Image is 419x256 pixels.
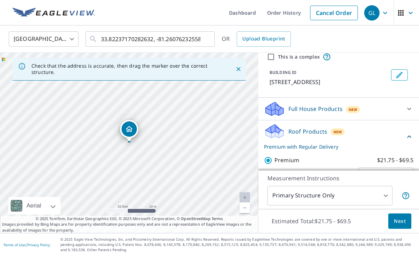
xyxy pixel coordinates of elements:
[264,143,405,150] p: Premium with Regular Delivery
[9,29,79,49] div: [GEOGRAPHIC_DATA]
[240,203,250,213] a: Current Level 20, Zoom Out
[237,31,291,47] a: Upload Blueprint
[278,53,320,60] label: This is a complex
[310,6,358,20] a: Cancel Order
[270,69,296,75] p: BUILDING ID
[264,100,413,117] div: Full House ProductsNew
[212,216,223,221] a: Terms
[8,197,60,214] div: Aerial
[267,174,410,182] p: Measurement Instructions
[267,186,392,205] div: Primary Structure Only
[288,105,343,113] p: Full House Products
[270,78,388,86] p: [STREET_ADDRESS]
[266,213,357,229] p: Estimated Total: $21.75 - $69.5
[234,65,243,74] button: Close
[364,5,380,21] div: GL
[24,197,43,214] div: Aerial
[31,63,223,75] p: Check that the address is accurate, then drag the marker over the correct structure.
[391,69,408,81] button: Edit building 1
[3,243,50,247] p: |
[274,156,299,165] p: Premium
[120,120,138,142] div: Dropped pin, building 1, Residential property, 875 Crystal Springs Dr Pelion, SC 29123
[359,164,413,183] div: Regular $0
[27,242,50,247] a: Privacy Policy
[101,29,200,49] input: Search by address or latitude-longitude
[333,129,342,135] span: New
[388,213,411,229] button: Next
[264,123,413,150] div: Roof ProductsNewPremium with Regular Delivery
[377,156,413,165] p: $21.75 - $69.5
[394,217,406,226] span: Next
[3,242,25,247] a: Terms of Use
[181,216,210,221] a: OpenStreetMap
[222,31,291,47] div: OR
[242,35,285,43] span: Upload Blueprint
[36,216,223,222] span: © 2025 TomTom, Earthstar Geographics SIO, © 2025 Microsoft Corporation, ©
[349,107,358,112] span: New
[402,191,410,200] span: Your report will include only the primary structure on the property. For example, a detached gara...
[60,237,416,253] p: © 2025 Eagle View Technologies, Inc. and Pictometry International Corp. All Rights Reserved. Repo...
[240,192,250,203] a: Current Level 20, Zoom In Disabled
[13,8,95,18] img: EV Logo
[288,127,327,136] p: Roof Products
